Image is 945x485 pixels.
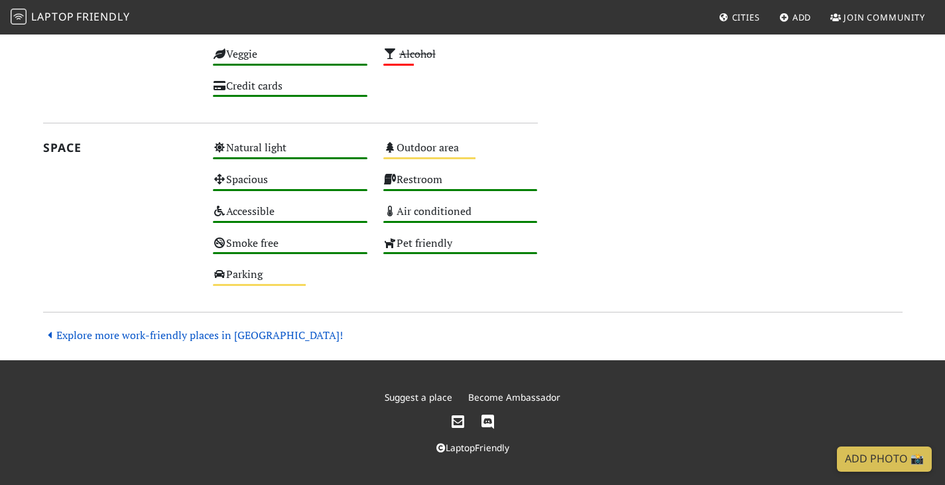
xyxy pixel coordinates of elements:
[205,170,375,202] div: Spacious
[385,391,452,403] a: Suggest a place
[844,11,925,23] span: Join Community
[375,138,546,170] div: Outdoor area
[375,202,546,234] div: Air conditioned
[205,44,375,76] div: Veggie
[436,441,509,454] a: LaptopFriendly
[205,234,375,265] div: Smoke free
[205,265,375,297] div: Parking
[205,138,375,170] div: Natural light
[714,5,765,29] a: Cities
[732,11,760,23] span: Cities
[774,5,817,29] a: Add
[792,11,812,23] span: Add
[837,447,932,472] a: Add Photo 📸
[375,234,546,265] div: Pet friendly
[205,76,375,108] div: Credit cards
[31,9,74,24] span: Laptop
[468,391,560,403] a: Become Ambassador
[375,170,546,202] div: Restroom
[825,5,930,29] a: Join Community
[399,46,436,61] s: Alcohol
[43,328,343,342] a: Explore more work-friendly places in [GEOGRAPHIC_DATA]!
[43,141,198,155] h2: Space
[11,9,27,25] img: LaptopFriendly
[11,6,130,29] a: LaptopFriendly LaptopFriendly
[76,9,129,24] span: Friendly
[205,202,375,234] div: Accessible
